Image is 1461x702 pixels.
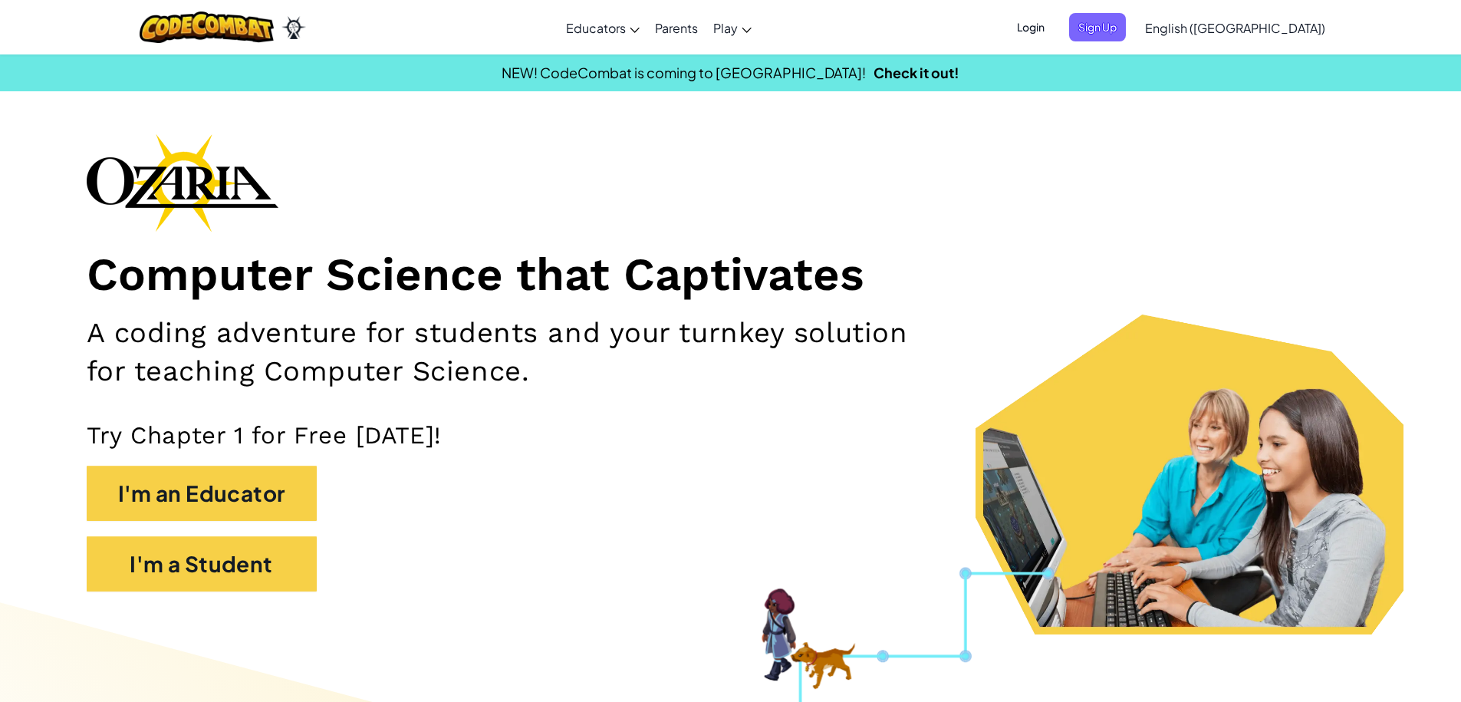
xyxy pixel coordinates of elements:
[713,20,738,36] span: Play
[647,7,706,48] a: Parents
[87,466,317,521] button: I'm an Educator
[140,12,274,43] img: CodeCombat logo
[502,64,866,81] span: NEW! CodeCombat is coming to [GEOGRAPHIC_DATA]!
[1008,13,1054,41] button: Login
[558,7,647,48] a: Educators
[874,64,959,81] a: Check it out!
[1145,20,1325,36] span: English ([GEOGRAPHIC_DATA])
[566,20,626,36] span: Educators
[87,314,950,390] h2: A coding adventure for students and your turnkey solution for teaching Computer Science.
[1069,13,1126,41] button: Sign Up
[87,536,317,592] button: I'm a Student
[87,420,1375,450] p: Try Chapter 1 for Free [DATE]!
[706,7,759,48] a: Play
[87,133,278,232] img: Ozaria branding logo
[87,247,1375,303] h1: Computer Science that Captivates
[1137,7,1333,48] a: English ([GEOGRAPHIC_DATA])
[281,16,306,39] img: Ozaria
